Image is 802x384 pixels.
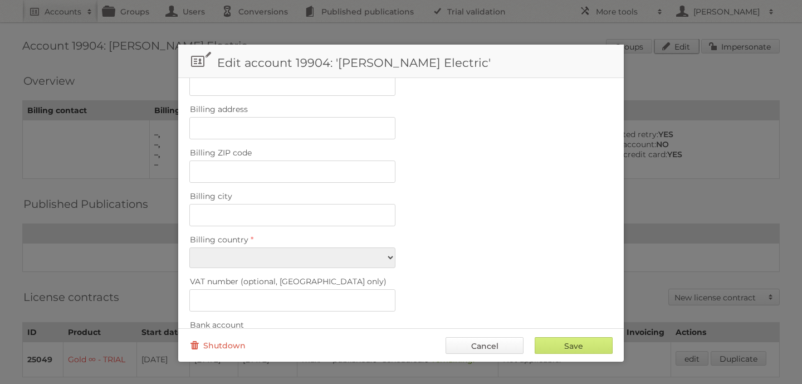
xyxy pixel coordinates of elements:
a: Shutdown [189,337,246,354]
span: Billing city [190,191,232,201]
a: Cancel [446,337,524,354]
input: Save [535,337,613,354]
span: Bank account [190,320,244,330]
span: Billing ZIP code [190,148,252,158]
span: Billing country [190,235,248,245]
span: Billing address [190,104,248,114]
h1: Edit account 19904: '[PERSON_NAME] Electric' [178,45,624,78]
span: VAT number (optional, [GEOGRAPHIC_DATA] only) [190,276,387,286]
